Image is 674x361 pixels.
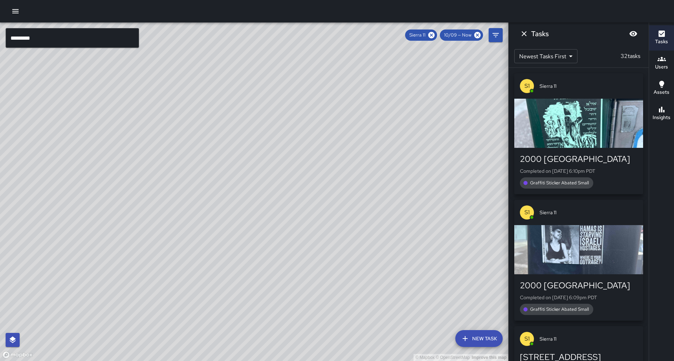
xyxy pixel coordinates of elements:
button: S1Sierra 112000 [GEOGRAPHIC_DATA]Completed on [DATE] 6:09pm PDTGraffiti Sticker Abated Small [514,200,643,321]
h6: Tasks [655,38,668,46]
button: Blur [626,27,640,41]
div: Newest Tasks First [514,49,577,63]
p: Completed on [DATE] 6:09pm PDT [520,294,637,301]
button: Users [649,51,674,76]
button: Assets [649,76,674,101]
div: 2000 [GEOGRAPHIC_DATA] [520,280,637,291]
p: 32 tasks [618,52,643,60]
p: S1 [524,208,530,217]
h6: Tasks [531,28,549,39]
span: Graffiti Sticker Abated Small [526,306,593,313]
span: Graffiti Sticker Abated Small [526,179,593,186]
p: S1 [524,82,530,90]
span: Sierra 11 [540,335,637,342]
button: Tasks [649,25,674,51]
button: S1Sierra 112000 [GEOGRAPHIC_DATA]Completed on [DATE] 6:10pm PDTGraffiti Sticker Abated Small [514,73,643,194]
button: New Task [455,330,503,347]
div: 10/09 — Now [440,29,483,41]
p: Completed on [DATE] 6:10pm PDT [520,168,637,175]
div: Sierra 11 [405,29,437,41]
h6: Assets [654,88,669,96]
span: Sierra 11 [405,32,430,39]
h6: Users [655,63,668,71]
button: Dismiss [517,27,531,41]
button: Filters [489,28,503,42]
span: 10/09 — Now [440,32,476,39]
div: 2000 [GEOGRAPHIC_DATA] [520,153,637,165]
span: Sierra 11 [540,209,637,216]
p: S1 [524,335,530,343]
button: Insights [649,101,674,126]
h6: Insights [653,114,670,122]
span: Sierra 11 [540,83,637,90]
